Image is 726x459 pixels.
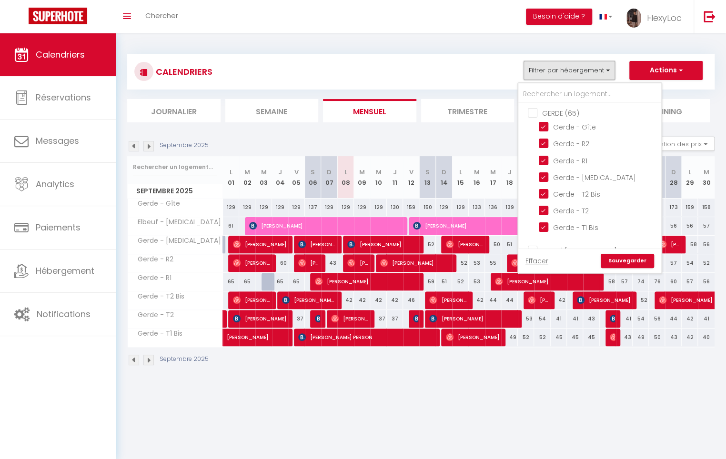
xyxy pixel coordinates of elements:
div: 129 [223,199,239,216]
div: 61 [223,217,239,235]
span: [PERSON_NAME] [577,291,631,309]
button: Actions [629,61,703,80]
div: 37 [387,310,403,328]
span: FlexyLoc [647,12,682,24]
input: Rechercher un logement... [518,86,661,103]
div: 42 [337,291,353,309]
div: 60 [272,254,288,272]
span: Septembre 2025 [128,184,222,198]
button: Filtrer par hébergement [524,61,615,80]
th: 13 [419,156,435,199]
div: 49 [633,329,649,346]
div: 43 [616,329,632,346]
span: [PERSON_NAME] [233,254,271,272]
div: 55 [485,254,501,272]
p: Septembre 2025 [160,141,209,150]
div: 44 [665,310,681,328]
span: Gerde - R1 [129,273,174,283]
div: 41 [551,310,567,328]
div: 52 [452,254,468,272]
div: 129 [321,199,337,216]
abbr: M [244,168,250,177]
span: Elbeuf - [MEDICAL_DATA] [129,217,223,228]
div: 139 [501,199,517,216]
span: [PERSON_NAME] [233,235,287,253]
div: 52 [698,254,715,272]
div: 51 [436,273,452,290]
span: [PERSON_NAME] [610,328,615,346]
button: Besoin d'aide ? [526,9,592,25]
span: [PERSON_NAME] [298,235,336,253]
div: 158 [698,199,715,216]
div: 129 [436,199,452,216]
div: 42 [469,291,485,309]
div: 42 [682,329,698,346]
div: 52 [633,291,649,309]
th: 07 [321,156,337,199]
div: 51 [501,236,517,253]
div: 57 [698,217,715,235]
abbr: M [359,168,365,177]
div: 130 [387,199,403,216]
a: Effacer [525,256,548,266]
div: 56 [682,217,698,235]
span: [PERSON_NAME] [446,328,500,346]
div: 58 [682,236,698,253]
div: 129 [337,199,353,216]
div: 37 [288,310,304,328]
span: Gerde - T2 Bis [553,190,600,199]
div: 65 [239,273,255,290]
div: 41 [616,310,632,328]
span: Messages [36,135,79,147]
a: Sauvegarder [601,254,654,268]
div: 45 [583,329,599,346]
th: 30 [698,156,715,199]
th: 01 [223,156,239,199]
div: 53 [469,254,485,272]
span: Analytics [36,178,74,190]
span: [PERSON_NAME] [528,291,549,309]
div: 37 [370,310,386,328]
div: 53 [518,310,534,328]
th: 11 [387,156,403,199]
div: 133 [469,199,485,216]
div: 173 [665,199,681,216]
div: 59 [419,273,435,290]
div: 129 [452,199,468,216]
th: 12 [403,156,419,199]
abbr: L [344,168,347,177]
div: 45 [567,329,583,346]
div: 54 [534,310,550,328]
abbr: V [294,168,299,177]
span: [PERSON_NAME] [380,254,450,272]
abbr: D [442,168,446,177]
a: [PERSON_NAME] [223,329,239,347]
span: Gerde - T2 [129,310,176,320]
span: [PERSON_NAME] Mir [282,291,336,309]
span: [PERSON_NAME] [347,254,369,272]
li: Trimestre [421,99,514,122]
div: 41 [567,310,583,328]
span: [PERSON_NAME] PERSON [298,328,433,346]
div: 129 [255,199,272,216]
th: 17 [485,156,501,199]
div: 129 [370,199,386,216]
div: 56 [698,236,715,253]
div: 44 [485,291,501,309]
li: Mensuel [323,99,416,122]
span: Notifications [37,308,91,320]
span: [PERSON_NAME] [511,254,614,272]
div: 42 [387,291,403,309]
div: 65 [272,273,288,290]
span: Gerde - R2 [129,254,176,265]
div: 159 [403,199,419,216]
div: 50 [649,329,665,346]
th: 09 [354,156,370,199]
th: 18 [501,156,517,199]
div: 43 [583,310,599,328]
th: 08 [337,156,353,199]
span: [PERSON_NAME] [347,235,417,253]
th: 04 [272,156,288,199]
span: [PERSON_NAME] [429,291,467,309]
th: 05 [288,156,304,199]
